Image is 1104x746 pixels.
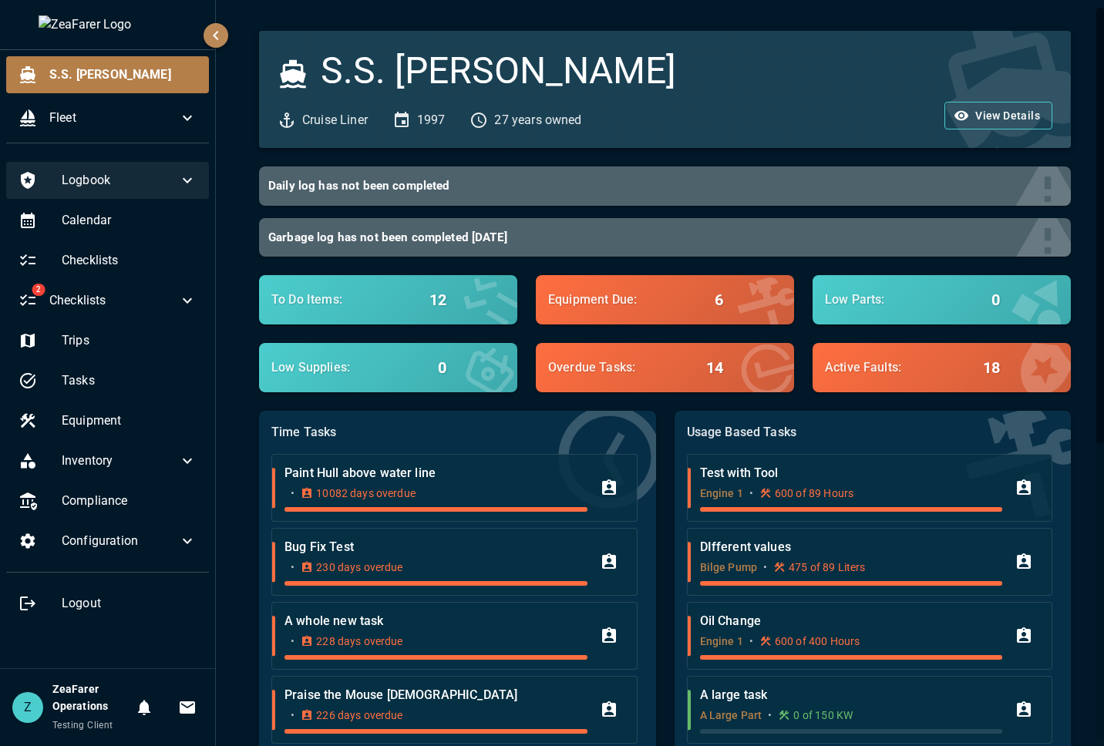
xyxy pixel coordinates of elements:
[944,102,1052,130] button: View Details
[268,176,1049,197] h6: Daily log has not been completed
[129,692,160,723] button: Notifications
[268,227,1049,248] h6: Garbage log has not been completed [DATE]
[749,486,753,501] p: •
[291,707,295,723] p: •
[700,559,758,575] p: Bilge Pump
[700,612,1002,630] p: Oil Change
[284,612,587,630] p: A whole new task
[763,559,767,575] p: •
[62,371,197,390] span: Tasks
[6,362,209,399] div: Tasks
[6,585,209,622] div: Logout
[700,486,743,501] p: Engine 1
[291,559,295,575] p: •
[316,486,416,501] p: 10082 days overdue
[700,464,1002,482] p: Test with Tool
[52,681,129,715] h6: ZeaFarer Operations
[775,633,860,649] p: 600 of 400 Hours
[789,559,865,575] p: 475 of 89 Liters
[417,111,446,129] p: 1997
[825,291,979,309] p: Low Parts :
[6,402,209,439] div: Equipment
[62,211,197,230] span: Calendar
[62,171,178,190] span: Logbook
[1008,620,1039,651] button: Assign Task
[1008,546,1039,577] button: Assign Task
[316,559,402,575] p: 230 days overdue
[321,49,676,92] h3: S.S. [PERSON_NAME]
[62,594,197,613] span: Logout
[983,355,1000,380] h6: 18
[39,15,177,34] img: ZeaFarer Logo
[6,242,209,279] div: Checklists
[700,538,1002,556] p: DIfferent values
[687,423,1059,442] p: Usage Based Tasks
[291,486,295,501] p: •
[594,472,624,503] button: Assign Task
[62,452,178,470] span: Inventory
[271,423,643,442] p: Time Tasks
[316,707,402,723] p: 226 days overdue
[6,282,209,319] div: 2Checklists
[52,720,113,731] span: Testing Client
[6,322,209,359] div: Trips
[284,686,587,704] p: Praise the Mouse [DEMOGRAPHIC_DATA]
[768,707,772,723] p: •
[32,284,45,296] span: 2
[259,218,1071,257] button: Garbage log has not been completed [DATE]
[6,482,209,519] div: Compliance
[49,66,197,84] span: S.S. [PERSON_NAME]
[284,464,587,482] p: Paint Hull above water line
[1008,694,1039,725] button: Assign Task
[775,486,853,501] p: 600 of 89 Hours
[594,620,624,651] button: Assign Task
[49,291,178,310] span: Checklists
[271,291,417,309] p: To Do Items :
[62,331,197,350] span: Trips
[1008,472,1039,503] button: Assign Task
[271,358,426,377] p: Low Supplies :
[62,251,197,270] span: Checklists
[700,633,743,649] p: Engine 1
[62,412,197,430] span: Equipment
[6,202,209,239] div: Calendar
[6,442,209,479] div: Inventory
[284,538,587,556] p: Bug Fix Test
[316,633,402,649] p: 228 days overdue
[700,707,762,723] p: A Large Part
[700,686,1002,704] p: A large task
[49,109,178,127] span: Fleet
[302,111,368,129] p: Cruise Liner
[62,532,178,550] span: Configuration
[594,694,624,725] button: Assign Task
[259,166,1071,206] button: Daily log has not been completed
[548,358,694,377] p: Overdue Tasks :
[6,56,209,93] div: S.S. [PERSON_NAME]
[793,707,853,723] p: 0 of 150 KW
[749,633,753,649] p: •
[825,358,971,377] p: Active Faults :
[594,546,624,577] button: Assign Task
[12,692,43,723] div: Z
[62,492,197,510] span: Compliance
[438,355,446,380] h6: 0
[172,692,203,723] button: Invitations
[715,287,723,312] h6: 6
[6,162,209,199] div: Logbook
[429,287,446,312] h6: 12
[6,99,209,136] div: Fleet
[548,291,702,309] p: Equipment Due :
[706,355,723,380] h6: 14
[291,633,295,649] p: •
[991,287,1000,312] h6: 0
[6,523,209,559] div: Configuration
[494,111,581,129] p: 27 years owned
